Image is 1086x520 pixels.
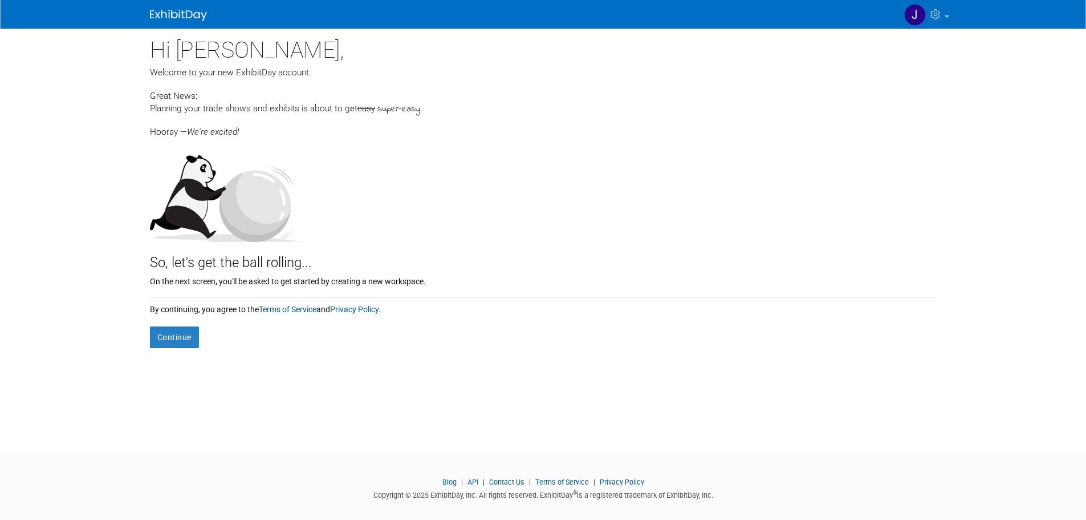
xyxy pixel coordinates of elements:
[458,478,466,486] span: |
[150,273,937,287] div: On the next screen, you'll be asked to get started by creating a new workspace.
[150,116,937,138] div: Hooray —
[489,478,524,486] a: Contact Us
[150,102,937,116] div: Planning your trade shows and exhibits is about to get .
[467,478,478,486] a: API
[259,305,316,314] a: Terms of Service
[150,29,937,66] div: Hi [PERSON_NAME],
[150,326,199,348] button: Continue
[150,298,937,315] div: By continuing, you agree to the and .
[357,103,375,114] span: easy
[480,478,487,486] span: |
[535,478,589,486] a: Terms of Service
[442,478,457,486] a: Blog
[573,490,577,496] sup: ®
[150,242,937,273] div: So, let's get the ball rolling...
[150,66,937,79] div: Welcome to your new ExhibitDay account.
[377,103,420,116] span: super-easy
[150,89,937,102] div: Great News:
[526,478,534,486] span: |
[150,144,304,242] img: Let's get the ball rolling
[150,10,207,21] img: ExhibitDay
[904,4,926,26] img: John Mahon
[187,127,239,137] span: We're excited!
[591,478,598,486] span: |
[330,305,379,314] a: Privacy Policy
[600,478,644,486] a: Privacy Policy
